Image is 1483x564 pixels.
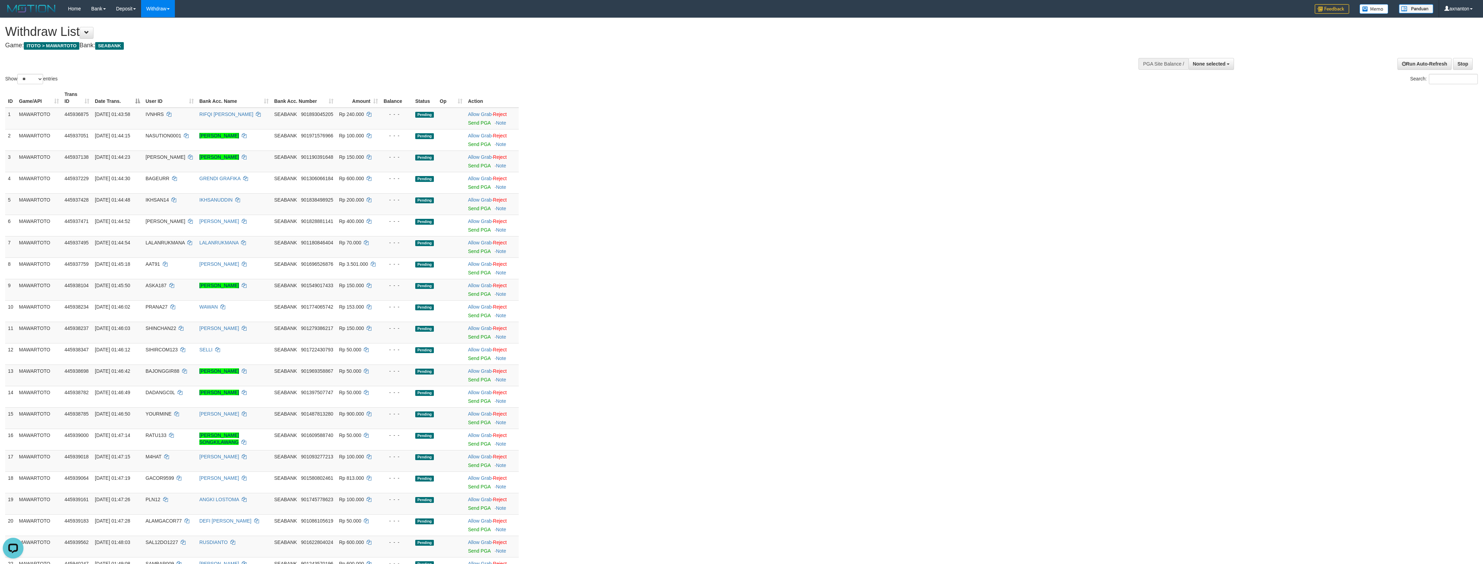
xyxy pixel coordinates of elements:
span: [DATE] 01:46:12 [95,347,130,352]
a: [PERSON_NAME] [199,218,239,224]
th: Action [465,88,519,108]
span: Rp 150.000 [339,283,364,288]
span: · [468,176,493,181]
div: - - - [384,132,410,139]
span: Pending [415,133,434,139]
h1: Withdraw List [5,25,982,39]
a: Send PGA [468,163,490,168]
div: PGA Site Balance / [1138,58,1188,70]
td: · [465,150,519,172]
span: None selected [1193,61,1226,67]
td: 2 [5,129,16,150]
td: 9 [5,279,16,300]
td: MAWARTOTO [16,279,62,300]
span: Copy 901828881141 to clipboard [301,218,333,224]
button: None selected [1188,58,1234,70]
td: MAWARTOTO [16,129,62,150]
span: 445937471 [64,218,89,224]
span: · [468,304,493,310]
span: 445938698 [64,368,89,374]
td: 5 [5,193,16,215]
a: Reject [493,218,507,224]
a: Reject [493,240,507,245]
span: Copy 901971576966 to clipboard [301,133,333,138]
td: 10 [5,300,16,322]
td: 3 [5,150,16,172]
span: Rp 200.000 [339,197,364,203]
a: Send PGA [468,484,490,489]
a: Allow Grab [468,368,491,374]
a: Send PGA [468,420,490,425]
th: Op: activate to sort column ascending [437,88,465,108]
th: ID [5,88,16,108]
a: Run Auto-Refresh [1397,58,1452,70]
td: · [465,215,519,236]
span: SEABANK [274,261,297,267]
span: [PERSON_NAME] [146,218,185,224]
span: 445938782 [64,390,89,395]
span: [DATE] 01:46:03 [95,325,130,331]
span: SEABANK [274,154,297,160]
td: MAWARTOTO [16,300,62,322]
a: Allow Grab [468,475,491,481]
a: [PERSON_NAME] [199,154,239,160]
span: Copy 901696526876 to clipboard [301,261,333,267]
a: Send PGA [468,356,490,361]
th: Game/API: activate to sort column ascending [16,88,62,108]
a: [PERSON_NAME] [199,368,239,374]
a: Reject [493,518,507,524]
a: Reject [493,304,507,310]
a: Note [496,184,506,190]
div: - - - [384,239,410,246]
td: 6 [5,215,16,236]
a: Note [496,441,506,447]
td: · [465,172,519,193]
td: · [465,300,519,322]
a: [PERSON_NAME] SONGKILAWANG [199,432,239,445]
a: Allow Grab [468,176,491,181]
span: · [468,347,493,352]
td: MAWARTOTO [16,236,62,257]
a: GRENDI GRAFIKA [199,176,240,181]
a: Send PGA [468,441,490,447]
a: ANGKI LOSTOMA [199,497,239,502]
div: - - - [384,282,410,289]
td: · [465,129,519,150]
a: Allow Grab [468,347,491,352]
span: NASUTION0001 [146,133,181,138]
a: Send PGA [468,313,490,318]
span: SHINCHAN22 [146,325,176,331]
select: Showentries [17,74,43,84]
th: Date Trans.: activate to sort column descending [92,88,143,108]
span: SEABANK [274,283,297,288]
img: MOTION_logo.png [5,3,58,14]
span: Pending [415,304,434,310]
a: Reject [493,133,507,138]
span: [DATE] 01:44:48 [95,197,130,203]
span: Copy 901969358867 to clipboard [301,368,333,374]
span: Pending [415,326,434,332]
a: Send PGA [468,120,490,126]
span: Rp 100.000 [339,133,364,138]
span: · [468,197,493,203]
span: Copy 901722430793 to clipboard [301,347,333,352]
a: Reject [493,390,507,395]
a: [PERSON_NAME] [199,325,239,331]
a: Send PGA [468,142,490,147]
a: Allow Grab [468,325,491,331]
a: Allow Grab [468,111,491,117]
div: - - - [384,111,410,118]
h4: Game: Bank: [5,42,982,49]
span: SEABANK [274,111,297,117]
a: Note [496,527,506,532]
div: - - - [384,303,410,310]
span: 445937051 [64,133,89,138]
th: Balance [381,88,412,108]
td: MAWARTOTO [16,150,62,172]
td: 7 [5,236,16,257]
span: Pending [415,176,434,182]
span: Rp 50.000 [339,368,361,374]
a: Reject [493,261,507,267]
span: Pending [415,112,434,118]
a: Note [496,249,506,254]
